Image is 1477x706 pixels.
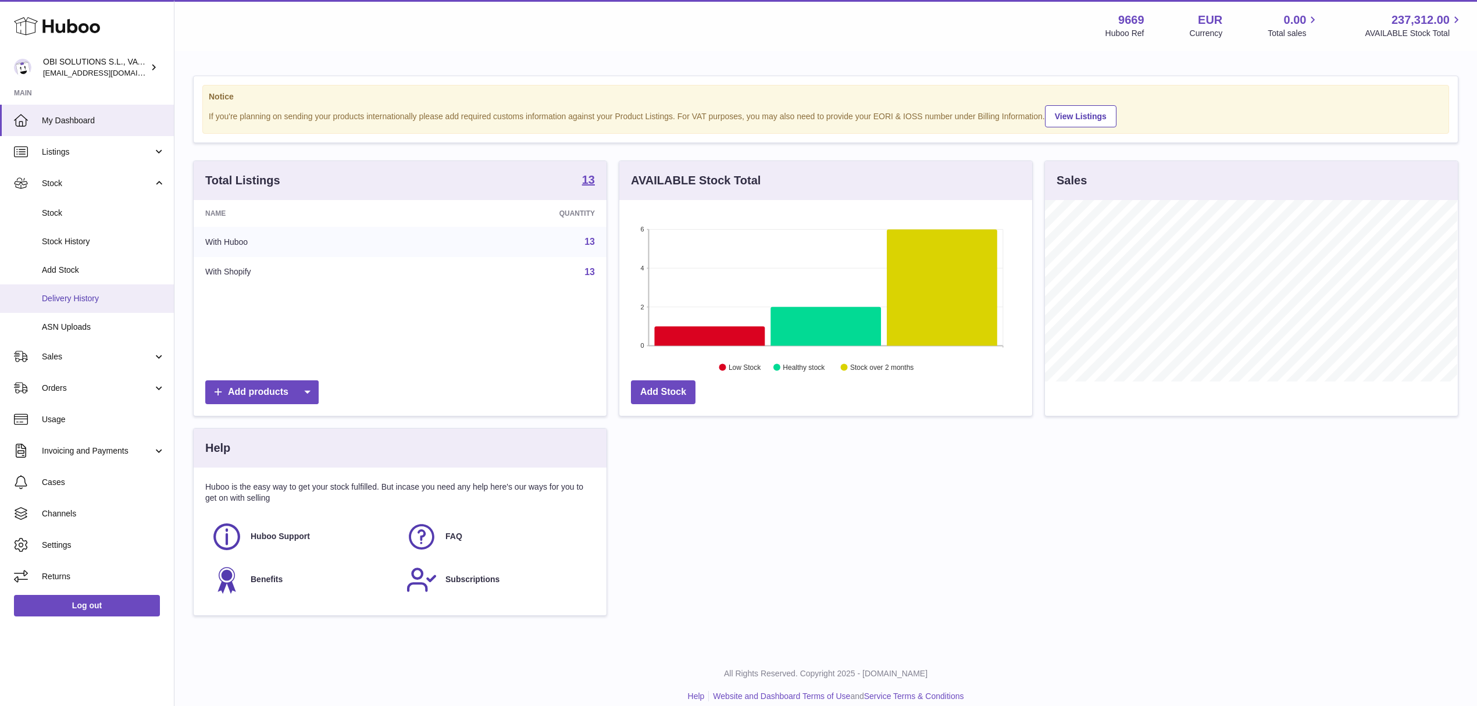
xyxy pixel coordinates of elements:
[640,226,644,233] text: 6
[205,380,319,404] a: Add products
[42,293,165,304] span: Delivery History
[194,200,416,227] th: Name
[42,383,153,394] span: Orders
[209,91,1443,102] strong: Notice
[205,482,595,504] p: Huboo is the easy way to get your stock fulfilled. But incase you need any help here's our ways f...
[729,363,761,372] text: Low Stock
[445,531,462,542] span: FAQ
[1365,12,1463,39] a: 237,312.00 AVAILABLE Stock Total
[42,265,165,276] span: Add Stock
[211,564,394,596] a: Benefits
[42,540,165,551] span: Settings
[713,691,850,701] a: Website and Dashboard Terms of Use
[42,178,153,189] span: Stock
[42,477,165,488] span: Cases
[1057,173,1087,188] h3: Sales
[640,342,644,349] text: 0
[43,68,171,77] span: [EMAIL_ADDRESS][DOMAIN_NAME]
[14,59,31,76] img: internalAdmin-9669@internal.huboo.com
[1198,12,1222,28] strong: EUR
[1284,12,1307,28] span: 0.00
[640,304,644,311] text: 2
[211,521,394,552] a: Huboo Support
[1105,28,1144,39] div: Huboo Ref
[582,174,595,188] a: 13
[43,56,148,79] div: OBI SOLUTIONS S.L., VAT: B70911078
[406,564,589,596] a: Subscriptions
[1392,12,1450,28] span: 237,312.00
[42,445,153,457] span: Invoicing and Payments
[406,521,589,552] a: FAQ
[783,363,825,372] text: Healthy stock
[582,174,595,186] strong: 13
[1190,28,1223,39] div: Currency
[584,237,595,247] a: 13
[864,691,964,701] a: Service Terms & Conditions
[416,200,607,227] th: Quantity
[14,595,160,616] a: Log out
[205,440,230,456] h3: Help
[42,414,165,425] span: Usage
[709,691,964,702] li: and
[42,236,165,247] span: Stock History
[1365,28,1463,39] span: AVAILABLE Stock Total
[42,508,165,519] span: Channels
[42,208,165,219] span: Stock
[42,115,165,126] span: My Dashboard
[1118,12,1144,28] strong: 9669
[205,173,280,188] h3: Total Listings
[688,691,705,701] a: Help
[640,265,644,272] text: 4
[209,104,1443,127] div: If you're planning on sending your products internationally please add required customs informati...
[42,351,153,362] span: Sales
[631,380,695,404] a: Add Stock
[850,363,914,372] text: Stock over 2 months
[184,668,1468,679] p: All Rights Reserved. Copyright 2025 - [DOMAIN_NAME]
[42,571,165,582] span: Returns
[42,322,165,333] span: ASN Uploads
[631,173,761,188] h3: AVAILABLE Stock Total
[1045,105,1116,127] a: View Listings
[194,227,416,257] td: With Huboo
[251,574,283,585] span: Benefits
[445,574,500,585] span: Subscriptions
[584,267,595,277] a: 13
[251,531,310,542] span: Huboo Support
[42,147,153,158] span: Listings
[194,257,416,287] td: With Shopify
[1268,28,1319,39] span: Total sales
[1268,12,1319,39] a: 0.00 Total sales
